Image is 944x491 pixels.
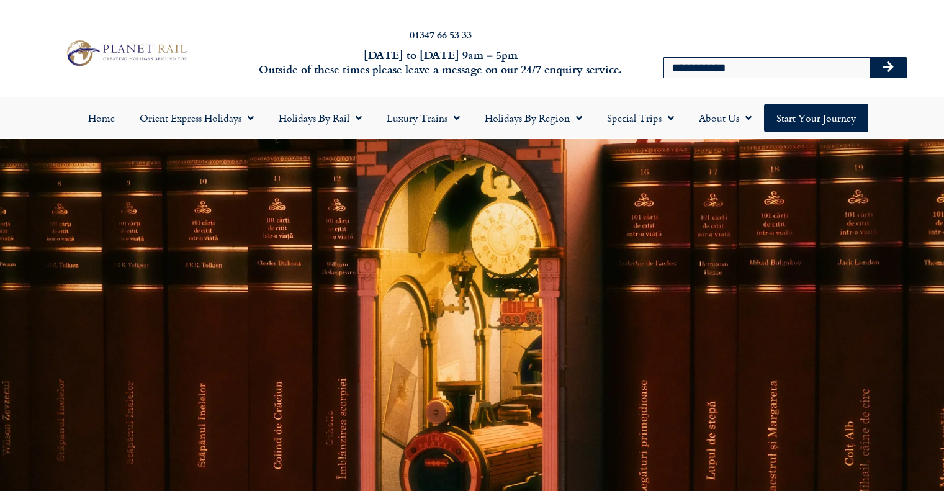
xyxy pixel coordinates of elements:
[255,48,626,77] h6: [DATE] to [DATE] 9am – 5pm Outside of these times please leave a message on our 24/7 enquiry serv...
[410,27,472,42] a: 01347 66 53 33
[76,104,127,132] a: Home
[595,104,686,132] a: Special Trips
[374,104,472,132] a: Luxury Trains
[472,104,595,132] a: Holidays by Region
[764,104,868,132] a: Start your Journey
[61,37,191,69] img: Planet Rail Train Holidays Logo
[6,104,938,132] nav: Menu
[686,104,764,132] a: About Us
[127,104,266,132] a: Orient Express Holidays
[266,104,374,132] a: Holidays by Rail
[870,58,906,78] button: Search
